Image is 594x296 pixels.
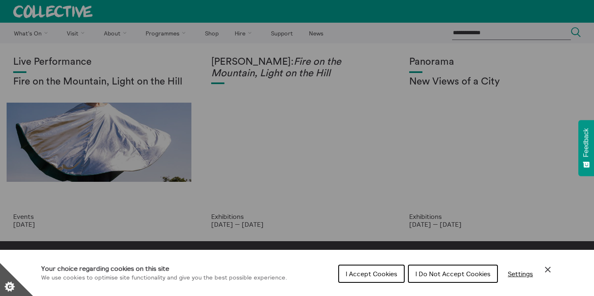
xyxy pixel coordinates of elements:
button: Feedback - Show survey [578,120,594,176]
button: Close Cookie Control [543,265,553,275]
span: I Accept Cookies [346,270,397,278]
button: I Accept Cookies [338,265,405,283]
span: I Do Not Accept Cookies [415,270,490,278]
button: I Do Not Accept Cookies [408,265,498,283]
span: Feedback [582,128,590,157]
button: Settings [501,265,540,282]
p: We use cookies to optimise site functionality and give you the best possible experience. [41,273,287,282]
span: Settings [508,270,533,278]
h1: Your choice regarding cookies on this site [41,263,287,273]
